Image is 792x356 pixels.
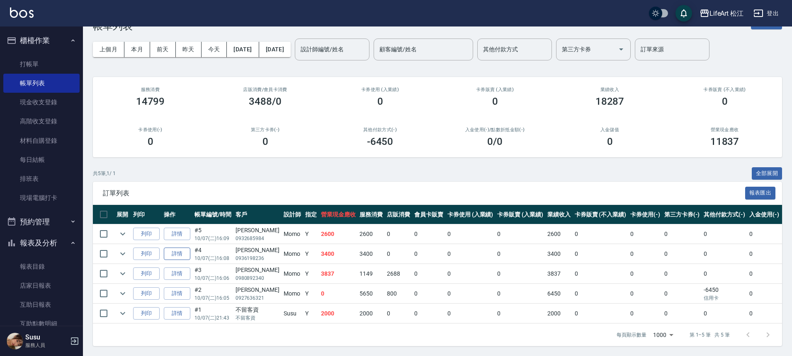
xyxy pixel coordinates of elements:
td: Momo [282,224,303,244]
td: 0 [747,224,781,244]
td: 0 [495,244,545,264]
a: 現場電腦打卡 [3,188,80,207]
h3: 0 [492,96,498,107]
div: 1000 [650,324,676,346]
p: 共 5 筆, 1 / 1 [93,170,116,177]
button: expand row [117,248,129,260]
th: 服務消費 [357,205,385,224]
p: 0927636321 [236,294,279,302]
h3: 0 [377,96,383,107]
th: 操作 [162,205,192,224]
h2: 入金儲值 [562,127,657,132]
a: 店家日報表 [3,276,80,295]
a: 詳情 [164,267,190,280]
button: expand row [117,287,129,300]
td: 0 [628,224,662,244]
td: 0 [747,244,781,264]
td: 800 [385,284,412,303]
td: Y [303,244,319,264]
p: 0932685984 [236,235,279,242]
td: 6450 [545,284,573,303]
td: 0 [662,224,702,244]
p: 10/07 (二) 16:05 [194,294,231,302]
td: 2688 [385,264,412,284]
td: 0 [628,264,662,284]
button: [DATE] [227,42,259,57]
button: 列印 [133,248,160,260]
td: 0 [445,264,496,284]
td: 0 [573,284,628,303]
h3: 14799 [136,96,165,107]
td: Y [303,264,319,284]
p: 10/07 (二) 21:43 [194,314,231,322]
td: 0 [445,284,496,303]
td: Momo [282,244,303,264]
td: Susu [282,304,303,323]
a: 排班表 [3,169,80,188]
td: 0 [495,304,545,323]
div: [PERSON_NAME] [236,226,279,235]
button: expand row [117,267,129,280]
img: Person [7,333,23,349]
td: 0 [628,244,662,264]
button: 列印 [133,228,160,241]
th: 展開 [114,205,131,224]
td: 0 [573,244,628,264]
td: 0 [702,304,747,323]
td: -6450 [702,284,747,303]
button: LifeArt 松江 [696,5,747,22]
td: 0 [702,264,747,284]
td: 5650 [357,284,385,303]
button: [DATE] [259,42,291,57]
div: LifeArt 松江 [709,8,744,19]
a: 詳情 [164,248,190,260]
td: 0 [662,304,702,323]
button: 櫃檯作業 [3,30,80,51]
td: 0 [747,304,781,323]
button: 昨天 [176,42,202,57]
td: 0 [662,264,702,284]
h3: 18287 [595,96,624,107]
td: Momo [282,284,303,303]
td: 0 [412,264,445,284]
h2: 營業現金應收 [677,127,772,132]
a: 報表目錄 [3,257,80,276]
td: Momo [282,264,303,284]
p: 0936198236 [236,255,279,262]
td: 0 [412,304,445,323]
h3: -6450 [367,136,394,147]
h3: 0 [148,136,153,147]
h2: 第三方卡券(-) [218,127,313,132]
th: 卡券販賣 (入業績) [495,205,545,224]
th: 其他付款方式(-) [702,205,747,224]
td: #4 [192,244,233,264]
a: 材料自購登錄 [3,131,80,150]
td: 0 [445,244,496,264]
td: 0 [573,224,628,244]
td: 0 [385,304,412,323]
img: Logo [10,7,34,18]
td: 0 [445,304,496,323]
a: 現金收支登錄 [3,93,80,112]
a: 高階收支登錄 [3,112,80,131]
th: 列印 [131,205,162,224]
td: 0 [412,224,445,244]
th: 指定 [303,205,319,224]
div: [PERSON_NAME] [236,266,279,274]
h2: 卡券使用(-) [103,127,198,132]
h3: 0 [607,136,613,147]
h3: 11837 [710,136,739,147]
p: 10/07 (二) 16:09 [194,235,231,242]
td: 3837 [545,264,573,284]
td: 0 [747,264,781,284]
th: 卡券販賣 (不入業績) [573,205,628,224]
p: 信用卡 [704,294,745,302]
td: 0 [495,284,545,303]
button: 前天 [150,42,176,57]
td: 0 [628,284,662,303]
th: 業績收入 [545,205,573,224]
button: save [675,5,692,22]
h2: 卡券販賣 (入業績) [447,87,542,92]
td: 0 [628,304,662,323]
a: 詳情 [164,307,190,320]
